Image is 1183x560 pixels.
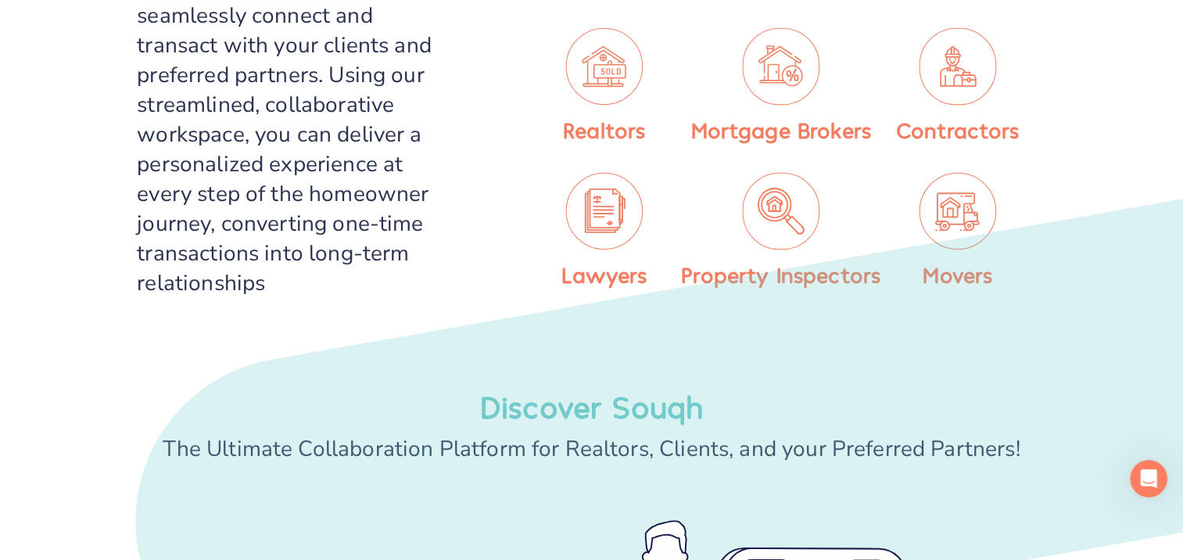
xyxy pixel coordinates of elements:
div: Realtors [563,117,645,154]
div: The Ultimate Collaboration Platform for Realtors, Clients, and your Preferred Partners! [137,434,1045,464]
iframe: Intercom live chat [1130,460,1167,497]
img: Contractors [919,27,997,106]
img: Property Inspectors [742,172,820,250]
div: Property Inspectors [681,261,880,299]
img: Movers [919,172,997,250]
img: Mortgage Brokers [742,27,820,106]
div: Lawyers [561,261,647,299]
div: Mortgage Brokers [690,117,870,154]
img: Lawyers [565,172,643,250]
div: Discover Souqh [137,387,1045,425]
img: Realtors [565,27,643,106]
div: Contractors [896,117,1020,154]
